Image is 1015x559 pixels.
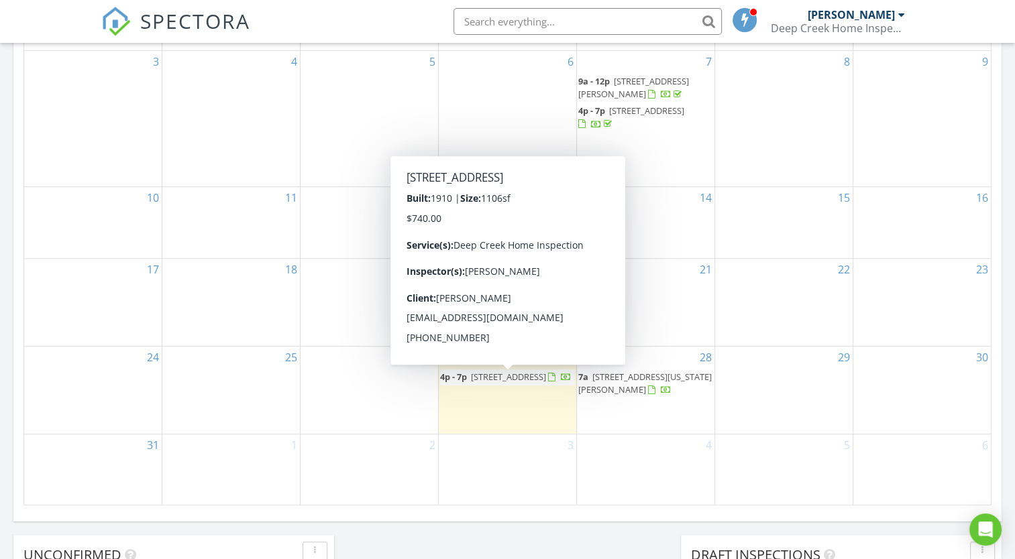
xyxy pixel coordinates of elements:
[144,187,162,208] a: Go to August 10, 2025
[835,347,853,368] a: Go to August 29, 2025
[979,434,991,456] a: Go to September 6, 2025
[853,346,991,434] td: Go to August 30, 2025
[162,434,301,505] td: Go to September 1, 2025
[714,346,853,434] td: Go to August 29, 2025
[301,259,439,347] td: Go to August 19, 2025
[439,186,577,258] td: Go to August 13, 2025
[578,75,610,87] span: 9a - 12p
[24,50,162,186] td: Go to August 3, 2025
[714,186,853,258] td: Go to August 15, 2025
[144,259,162,280] a: Go to August 17, 2025
[162,346,301,434] td: Go to August 25, 2025
[559,259,576,280] a: Go to August 20, 2025
[578,103,713,132] a: 4p - 7p [STREET_ADDRESS]
[576,434,714,505] td: Go to September 4, 2025
[576,50,714,186] td: Go to August 7, 2025
[578,75,689,100] a: 9a - 12p [STREET_ADDRESS][PERSON_NAME]
[697,259,714,280] a: Go to August 21, 2025
[24,259,162,347] td: Go to August 17, 2025
[853,50,991,186] td: Go to August 9, 2025
[576,186,714,258] td: Go to August 14, 2025
[440,371,467,383] span: 4p - 7p
[101,18,250,46] a: SPECTORA
[427,434,438,456] a: Go to September 2, 2025
[162,50,301,186] td: Go to August 4, 2025
[439,346,577,434] td: Go to August 27, 2025
[714,50,853,186] td: Go to August 8, 2025
[973,187,991,208] a: Go to August 16, 2025
[24,434,162,505] td: Go to August 31, 2025
[439,259,577,347] td: Go to August 20, 2025
[471,371,546,383] span: [STREET_ADDRESS]
[565,434,576,456] a: Go to September 3, 2025
[578,369,713,398] a: 7a [STREET_ADDRESS][US_STATE][PERSON_NAME]
[576,346,714,434] td: Go to August 28, 2025
[841,434,853,456] a: Go to September 5, 2025
[559,347,576,368] a: Go to August 27, 2025
[288,434,300,456] a: Go to September 1, 2025
[301,186,439,258] td: Go to August 12, 2025
[697,187,714,208] a: Go to August 14, 2025
[301,434,439,505] td: Go to September 2, 2025
[703,51,714,72] a: Go to August 7, 2025
[282,347,300,368] a: Go to August 25, 2025
[440,283,551,308] a: 8a - 11a [STREET_ADDRESS]
[853,259,991,347] td: Go to August 23, 2025
[162,259,301,347] td: Go to August 18, 2025
[578,105,605,117] span: 4p - 7p
[973,259,991,280] a: Go to August 23, 2025
[853,186,991,258] td: Go to August 16, 2025
[714,434,853,505] td: Go to September 5, 2025
[440,283,472,295] span: 8a - 11a
[439,434,577,505] td: Go to September 3, 2025
[559,187,576,208] a: Go to August 13, 2025
[771,21,905,35] div: Deep Creek Home Inspections
[853,434,991,505] td: Go to September 6, 2025
[808,8,895,21] div: [PERSON_NAME]
[578,105,684,129] a: 4p - 7p [STREET_ADDRESS]
[969,513,1002,546] div: Open Intercom Messenger
[578,75,689,100] span: [STREET_ADDRESS][PERSON_NAME]
[440,369,575,385] a: 4p - 7p [STREET_ADDRESS]
[440,282,575,310] a: 8a - 11a [STREET_ADDRESS]
[576,259,714,347] td: Go to August 21, 2025
[24,186,162,258] td: Go to August 10, 2025
[578,74,713,103] a: 9a - 12p [STREET_ADDRESS][PERSON_NAME]
[609,105,684,117] span: [STREET_ADDRESS]
[835,187,853,208] a: Go to August 15, 2025
[453,8,722,35] input: Search everything...
[140,7,250,35] span: SPECTORA
[144,347,162,368] a: Go to August 24, 2025
[476,283,551,295] span: [STREET_ADDRESS]
[440,371,572,383] a: 4p - 7p [STREET_ADDRESS]
[578,371,712,395] a: 7a [STREET_ADDRESS][US_STATE][PERSON_NAME]
[835,259,853,280] a: Go to August 22, 2025
[703,434,714,456] a: Go to September 4, 2025
[841,51,853,72] a: Go to August 8, 2025
[973,347,991,368] a: Go to August 30, 2025
[578,371,712,395] span: [STREET_ADDRESS][US_STATE][PERSON_NAME]
[714,259,853,347] td: Go to August 22, 2025
[282,187,300,208] a: Go to August 11, 2025
[24,346,162,434] td: Go to August 24, 2025
[578,371,588,383] span: 7a
[979,51,991,72] a: Go to August 9, 2025
[301,346,439,434] td: Go to August 26, 2025
[288,51,300,72] a: Go to August 4, 2025
[144,434,162,456] a: Go to August 31, 2025
[565,51,576,72] a: Go to August 6, 2025
[282,259,300,280] a: Go to August 18, 2025
[439,50,577,186] td: Go to August 6, 2025
[301,50,439,186] td: Go to August 5, 2025
[421,187,438,208] a: Go to August 12, 2025
[697,347,714,368] a: Go to August 28, 2025
[162,186,301,258] td: Go to August 11, 2025
[421,259,438,280] a: Go to August 19, 2025
[150,51,162,72] a: Go to August 3, 2025
[427,51,438,72] a: Go to August 5, 2025
[101,7,131,36] img: The Best Home Inspection Software - Spectora
[421,347,438,368] a: Go to August 26, 2025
